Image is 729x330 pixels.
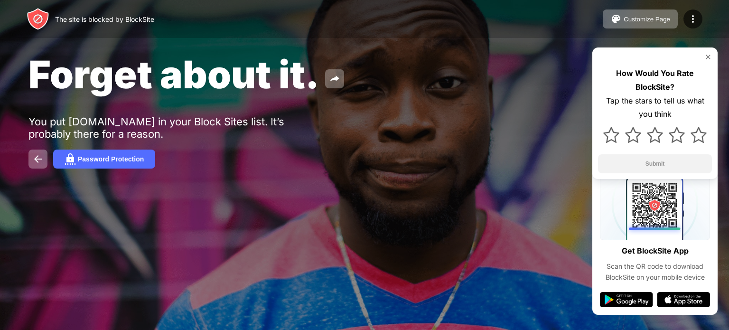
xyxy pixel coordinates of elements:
[53,150,155,169] button: Password Protection
[691,127,707,143] img: star.svg
[704,53,712,61] img: rate-us-close.svg
[598,154,712,173] button: Submit
[28,115,322,140] div: You put [DOMAIN_NAME] in your Block Sites list. It’s probably there for a reason.
[598,94,712,122] div: Tap the stars to tell us what you think
[32,153,44,165] img: back.svg
[610,13,622,25] img: pallet.svg
[65,153,76,165] img: password.svg
[687,13,699,25] img: menu-icon.svg
[600,261,710,283] div: Scan the QR code to download BlockSite on your mobile device
[27,8,49,30] img: header-logo.svg
[624,16,670,23] div: Customize Page
[669,127,685,143] img: star.svg
[647,127,663,143] img: star.svg
[600,292,653,307] img: google-play.svg
[625,127,641,143] img: star.svg
[329,73,340,85] img: share.svg
[657,292,710,307] img: app-store.svg
[55,15,154,23] div: The site is blocked by BlockSite
[78,155,144,163] div: Password Protection
[603,9,678,28] button: Customize Page
[622,244,689,258] div: Get BlockSite App
[603,127,619,143] img: star.svg
[598,66,712,94] div: How Would You Rate BlockSite?
[28,51,319,97] span: Forget about it.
